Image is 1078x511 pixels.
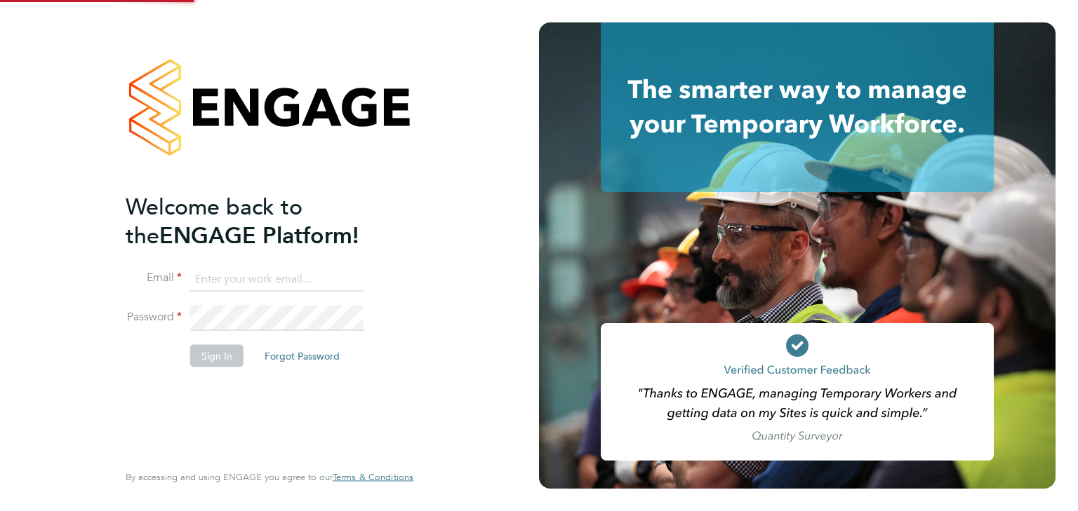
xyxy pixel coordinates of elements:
a: Terms & Conditions [333,472,413,483]
label: Email [126,271,182,285]
span: Terms & Conditions [333,471,413,483]
button: Forgot Password [253,345,351,367]
span: By accessing and using ENGAGE you agree to our [126,471,413,483]
span: Welcome back to the [126,193,302,249]
label: Password [126,310,182,325]
button: Sign In [190,345,244,367]
h2: ENGAGE Platform! [126,192,399,250]
input: Enter your work email... [190,266,364,292]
